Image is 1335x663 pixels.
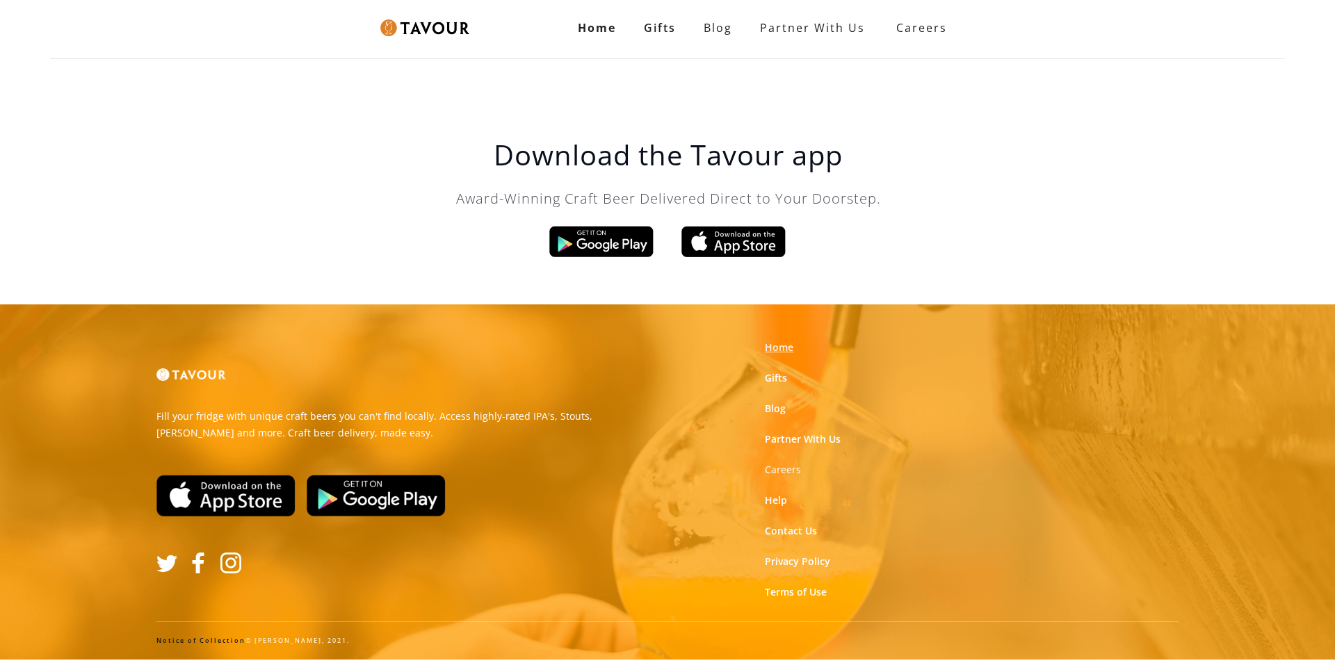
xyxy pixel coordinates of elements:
[765,402,786,416] a: Blog
[156,636,245,645] a: Notice of Collection
[156,636,1179,646] div: © [PERSON_NAME], 2021.
[765,493,787,507] a: Help
[564,14,630,42] a: Home
[765,555,830,568] a: Privacy Policy
[896,14,947,42] strong: Careers
[156,408,657,441] p: Fill your fridge with unique craft beers you can't find locally. Access highly-rated IPA's, Stout...
[578,20,616,35] strong: Home
[690,14,746,42] a: Blog
[765,463,801,476] strong: Careers
[765,524,817,538] a: Contact Us
[746,14,879,42] a: partner with us
[879,8,957,47] a: Careers
[765,341,793,354] a: Home
[390,138,946,172] h1: Download the Tavour app
[765,432,841,446] a: Partner With Us
[765,585,827,599] a: Terms of Use
[765,463,801,477] a: Careers
[390,188,946,209] p: Award-Winning Craft Beer Delivered Direct to Your Doorstep.
[765,371,787,385] a: Gifts
[630,14,690,42] a: Gifts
